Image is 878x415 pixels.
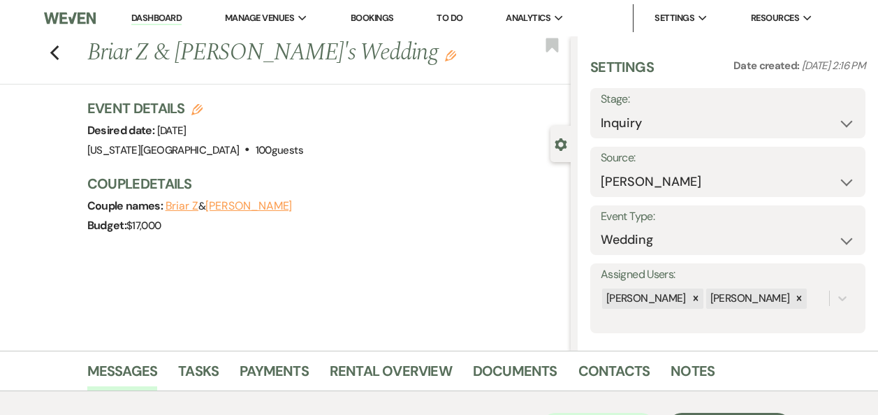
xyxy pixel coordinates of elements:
span: & [166,199,293,213]
a: To Do [437,12,462,24]
a: Notes [671,360,715,391]
span: Couple names: [87,198,166,213]
a: Tasks [178,360,219,391]
label: Assigned Users: [601,265,855,285]
label: Source: [601,148,855,168]
a: Contacts [578,360,650,391]
span: Resources [751,11,799,25]
button: Briar Z [166,201,198,212]
span: Analytics [506,11,550,25]
div: [PERSON_NAME] [706,289,792,309]
span: [DATE] 2:16 PM [802,59,865,73]
button: [PERSON_NAME] [205,201,292,212]
span: Settings [654,11,694,25]
a: Documents [473,360,557,391]
h3: Settings [590,57,654,88]
span: Budget: [87,218,127,233]
a: Dashboard [131,12,182,25]
span: Desired date: [87,123,157,138]
a: Payments [240,360,309,391]
span: [DATE] [157,124,186,138]
label: Event Type: [601,207,855,227]
span: Date created: [733,59,802,73]
a: Messages [87,360,158,391]
a: Bookings [351,12,394,24]
span: [US_STATE][GEOGRAPHIC_DATA] [87,143,240,157]
span: 100 guests [256,143,303,157]
button: Edit [445,49,456,61]
span: Manage Venues [225,11,294,25]
button: Close lead details [555,137,567,150]
div: [PERSON_NAME] [602,289,688,309]
h3: Event Details [87,99,303,118]
a: Rental Overview [330,360,452,391]
h1: Briar Z & [PERSON_NAME]'s Wedding [87,36,469,70]
label: Stage: [601,89,855,110]
h3: Couple Details [87,174,557,194]
img: Weven Logo [44,3,96,33]
span: $17,000 [126,219,161,233]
